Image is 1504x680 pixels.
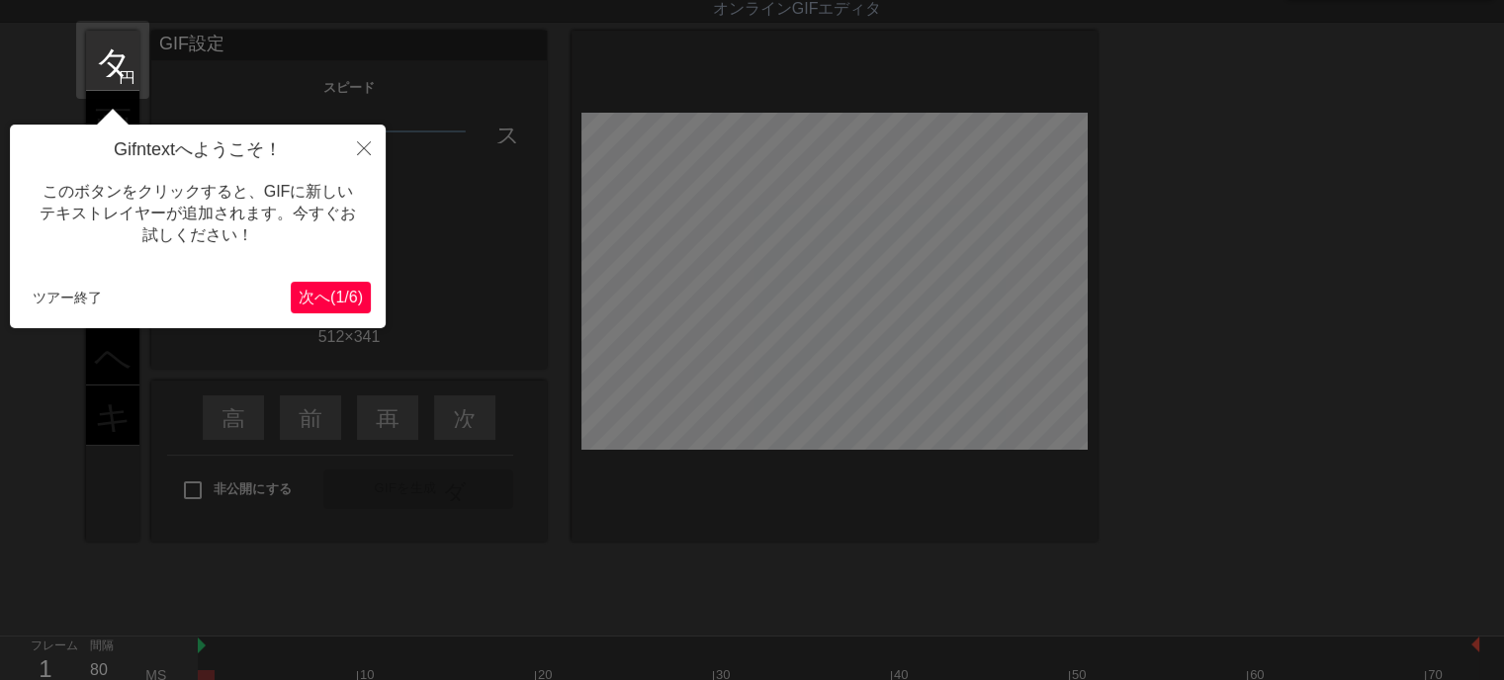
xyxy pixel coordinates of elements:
[344,289,348,305] font: /
[358,289,363,305] font: )
[330,289,335,305] font: (
[33,290,102,305] font: ツアー終了
[114,139,282,159] font: Gifntextへようこそ！
[349,289,358,305] font: 6
[25,283,110,312] button: ツアー終了
[335,289,344,305] font: 1
[299,289,330,305] font: 次へ
[25,139,371,161] h4: Gifntextへようこそ！
[291,282,371,313] button: 次
[40,183,356,244] font: このボタンをクリックすると、GIFに新しいテキストレイヤーが追加されます。今すぐお試しください！
[342,125,386,170] button: 近い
